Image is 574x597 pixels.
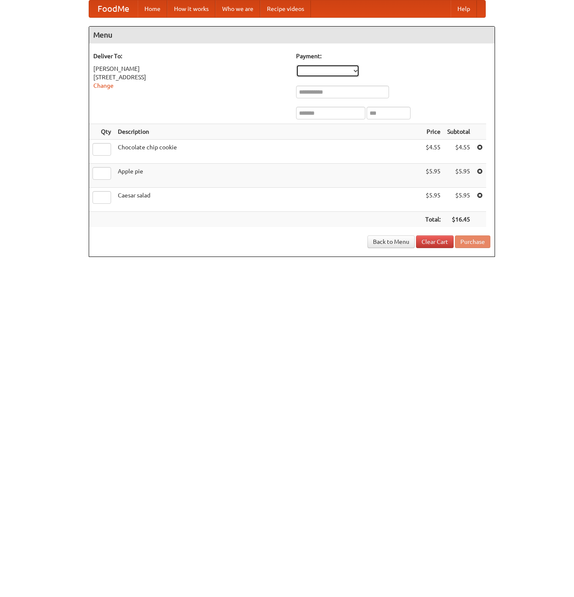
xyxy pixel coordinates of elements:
a: Recipe videos [260,0,311,17]
h4: Menu [89,27,495,43]
button: Purchase [455,235,490,248]
a: Home [138,0,167,17]
td: $4.55 [444,140,473,164]
a: How it works [167,0,215,17]
a: Change [93,82,114,89]
td: Caesar salad [114,188,422,212]
th: Qty [89,124,114,140]
td: $5.95 [422,188,444,212]
a: Back to Menu [367,235,415,248]
div: [PERSON_NAME] [93,65,288,73]
th: Price [422,124,444,140]
th: Description [114,124,422,140]
th: $16.45 [444,212,473,227]
td: $5.95 [444,164,473,188]
td: Chocolate chip cookie [114,140,422,164]
td: $5.95 [422,164,444,188]
th: Subtotal [444,124,473,140]
a: Clear Cart [416,235,454,248]
td: $5.95 [444,188,473,212]
a: FoodMe [89,0,138,17]
div: [STREET_ADDRESS] [93,73,288,81]
th: Total: [422,212,444,227]
td: $4.55 [422,140,444,164]
h5: Payment: [296,52,490,60]
a: Help [451,0,477,17]
a: Who we are [215,0,260,17]
h5: Deliver To: [93,52,288,60]
td: Apple pie [114,164,422,188]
